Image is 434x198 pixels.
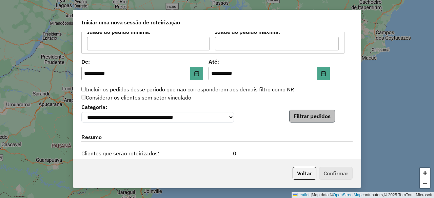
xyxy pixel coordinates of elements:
[317,67,330,80] button: Choose Date
[292,192,434,198] div: Map data © contributors,© 2025 TomTom, Microsoft
[293,193,310,197] a: Leaflet
[311,193,312,197] span: |
[87,28,210,36] label: Idade do pedido mínima:
[194,157,240,166] div: 0
[194,149,240,157] div: 0
[423,169,427,177] span: +
[81,103,234,111] label: Categoria:
[333,193,362,197] a: OpenStreetMap
[81,18,180,26] span: Iniciar uma nova sessão de roteirização
[81,133,353,142] label: Resumo
[209,58,330,66] label: Até:
[81,58,203,66] label: De:
[215,28,339,36] label: Idade do pedido máxima:
[293,167,316,180] button: Voltar
[81,85,294,93] label: Incluir os pedidos desse período que não corresponderem aos demais filtro como NR
[77,157,194,166] span: Pedidos que serão roteirizados:
[81,93,191,102] label: Considerar os clientes sem setor vinculado
[423,179,427,187] span: −
[420,178,430,188] a: Zoom out
[81,95,86,100] input: Considerar os clientes sem setor vinculado
[289,110,335,123] button: Filtrar pedidos
[420,168,430,178] a: Zoom in
[190,67,203,80] button: Choose Date
[81,87,86,91] input: Incluir os pedidos desse período que não corresponderem aos demais filtro como NR
[77,149,194,157] span: Clientes que serão roteirizados:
